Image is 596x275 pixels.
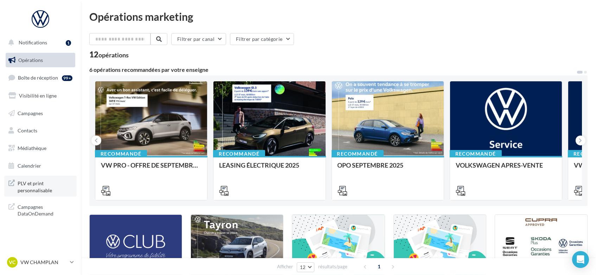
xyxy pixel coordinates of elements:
[318,263,347,270] span: résultats/page
[19,39,47,45] span: Notifications
[18,163,41,169] span: Calendrier
[4,141,77,156] a: Médiathèque
[338,162,438,176] div: OPO SEPTEMBRE 2025
[4,176,77,196] a: PLV et print personnalisable
[62,75,72,81] div: 99+
[18,57,43,63] span: Opérations
[4,70,77,85] a: Boîte de réception99+
[6,256,75,269] a: VC VW CHAMPLAN
[230,33,294,45] button: Filtrer par catégorie
[19,93,57,99] span: Visibilité en ligne
[4,199,77,220] a: Campagnes DataOnDemand
[98,52,129,58] div: opérations
[572,251,589,268] div: Open Intercom Messenger
[101,162,201,176] div: VW PRO - OFFRE DE SEPTEMBRE 25
[18,145,46,151] span: Médiathèque
[20,259,67,266] p: VW CHAMPLAN
[18,75,58,81] span: Boîte de réception
[4,88,77,103] a: Visibilité en ligne
[4,35,74,50] button: Notifications 1
[18,127,37,133] span: Contacts
[9,259,16,266] span: VC
[219,162,320,176] div: LEASING ÉLECTRIQUE 2025
[297,262,315,272] button: 12
[4,106,77,121] a: Campagnes
[450,150,502,158] div: Recommandé
[277,263,293,270] span: Afficher
[95,150,147,158] div: Recommandé
[4,123,77,138] a: Contacts
[332,150,384,158] div: Recommandé
[18,179,72,194] span: PLV et print personnalisable
[213,150,265,158] div: Recommandé
[456,162,556,176] div: VOLKSWAGEN APRES-VENTE
[89,11,588,22] div: Opérations marketing
[18,110,43,116] span: Campagnes
[18,202,72,217] span: Campagnes DataOnDemand
[89,51,129,58] div: 12
[171,33,226,45] button: Filtrer par canal
[373,261,385,272] span: 1
[4,53,77,68] a: Opérations
[300,264,306,270] span: 12
[4,158,77,173] a: Calendrier
[66,40,71,46] div: 1
[89,67,576,73] div: 6 opérations recommandées par votre enseigne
